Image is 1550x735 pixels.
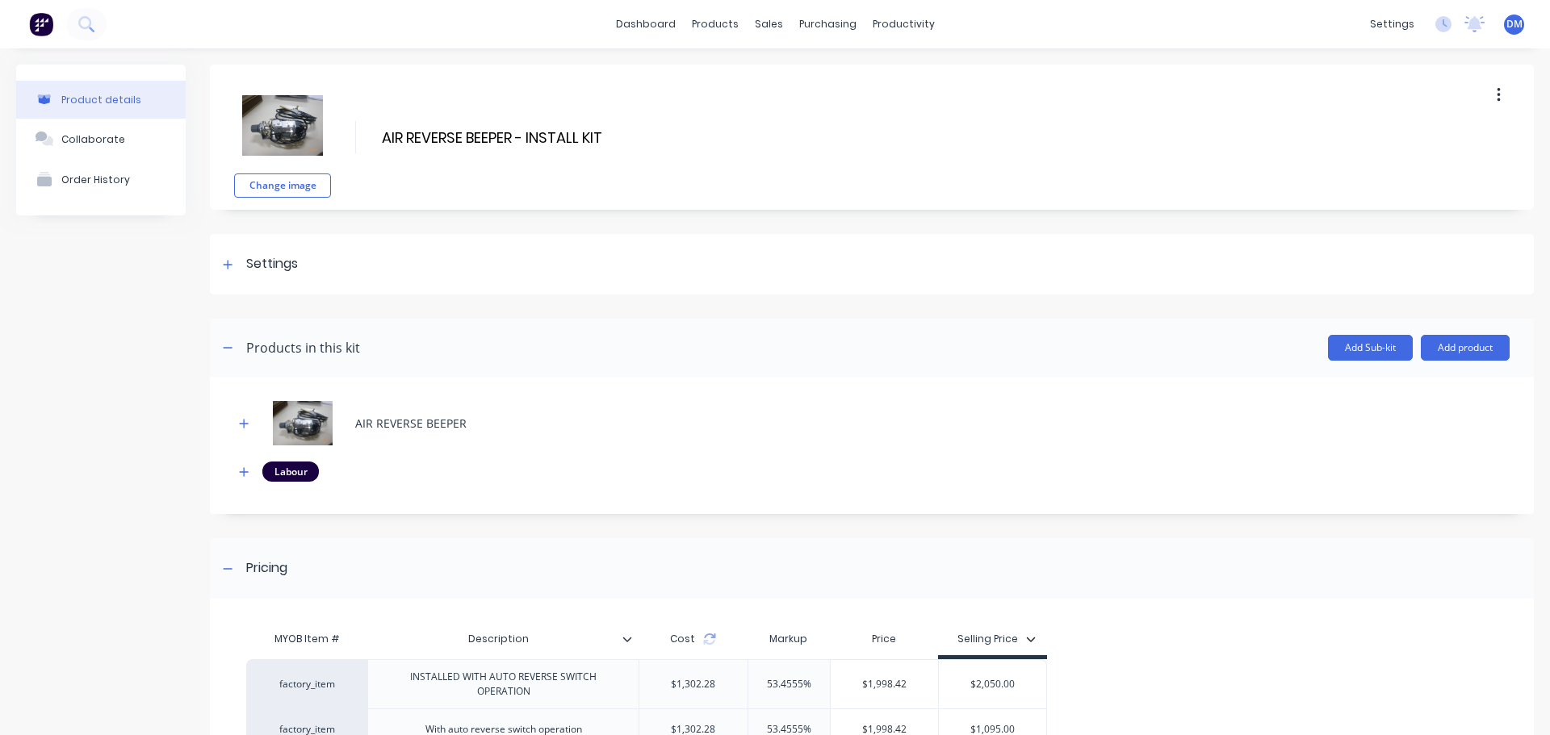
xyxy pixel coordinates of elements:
[791,12,865,36] div: purchasing
[246,659,1047,708] div: factory_itemINSTALLED WITH AUTO REVERSE SWITCH OPERATION$1,302.2853.4555%$1,998.42$2,050.00
[246,254,298,274] div: Settings
[263,677,352,691] div: factory_item
[949,627,1044,651] button: Selling Price
[608,12,684,36] a: dashboard
[831,664,939,704] div: $1,998.42
[1328,335,1413,361] button: Add Sub-kit
[61,94,141,106] div: Product details
[957,632,1018,646] div: Selling Price
[670,632,695,646] span: Cost
[246,338,360,357] div: Products in this kit
[234,77,331,198] div: fileChange image
[658,664,728,704] div: $1,302.28
[1506,17,1523,31] span: DM
[747,12,791,36] div: sales
[246,558,287,578] div: Pricing
[262,461,319,481] div: Labour
[234,173,331,198] button: Change image
[367,623,639,655] div: Description
[355,415,467,432] div: AIR REVERSE BEEPER
[375,666,632,702] div: INSTALLED WITH AUTO REVERSE SWITCH OPERATION
[380,126,666,149] input: Enter kit name
[16,119,186,159] button: Collaborate
[246,623,367,655] div: MYOB Item #
[748,664,830,704] div: 53.4555%
[939,664,1046,704] div: $2,050.00
[29,12,53,36] img: Factory
[16,81,186,119] button: Product details
[639,623,748,655] div: Cost
[1362,12,1422,36] div: settings
[1421,335,1510,361] button: Add product
[748,623,830,655] div: Markup
[61,133,125,145] div: Collaborate
[367,619,629,659] div: Description
[865,12,943,36] div: productivity
[830,623,939,655] div: Price
[684,12,747,36] div: products
[16,159,186,199] button: Order History
[262,401,343,445] img: AIR REVERSE BEEPER
[242,85,323,165] img: file
[61,173,130,186] div: Order History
